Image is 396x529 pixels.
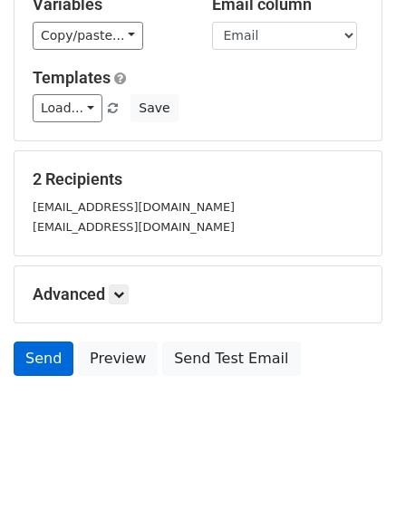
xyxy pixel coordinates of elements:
[305,442,396,529] div: Widget de chat
[162,341,300,376] a: Send Test Email
[33,68,111,87] a: Templates
[33,169,363,189] h5: 2 Recipients
[14,341,73,376] a: Send
[33,22,143,50] a: Copy/paste...
[130,94,178,122] button: Save
[33,200,235,214] small: [EMAIL_ADDRESS][DOMAIN_NAME]
[33,284,363,304] h5: Advanced
[33,94,102,122] a: Load...
[78,341,158,376] a: Preview
[305,442,396,529] iframe: Chat Widget
[33,220,235,234] small: [EMAIL_ADDRESS][DOMAIN_NAME]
